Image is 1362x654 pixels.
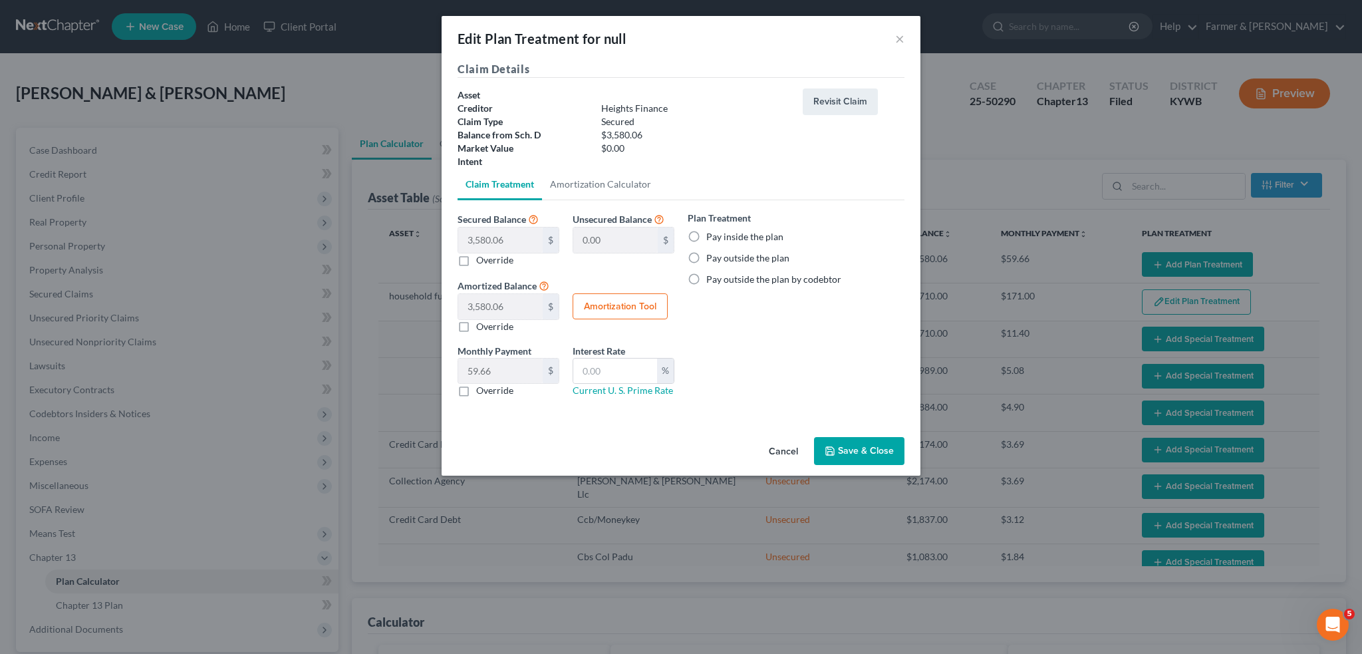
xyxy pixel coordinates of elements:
label: Plan Treatment [688,211,751,225]
div: Market Value [451,142,595,155]
span: 5 [1344,609,1355,619]
span: Amortized Balance [458,280,537,291]
div: Creditor [451,102,595,115]
label: Pay outside the plan [706,251,789,265]
iframe: Intercom live chat [1317,609,1349,641]
div: Edit Plan Treatment for null [458,29,626,48]
button: Save & Close [814,437,904,465]
span: Secured Balance [458,214,526,225]
div: Asset [451,88,595,102]
a: Amortization Calculator [542,168,659,200]
button: × [895,31,904,47]
div: Claim Type [451,115,595,128]
span: Unsecured Balance [573,214,652,225]
label: Monthly Payment [458,344,531,358]
button: Amortization Tool [573,293,668,320]
label: Override [476,320,513,333]
input: 0.00 [458,294,543,319]
div: Intent [451,155,595,168]
label: Override [476,384,513,397]
label: Override [476,253,513,267]
label: Interest Rate [573,344,625,358]
div: $ [543,228,559,253]
div: $3,580.06 [595,128,796,142]
div: $ [543,359,559,384]
div: $ [658,228,674,253]
div: Secured [595,115,796,128]
input: 0.00 [458,359,543,384]
button: Revisit Claim [803,88,878,115]
div: Balance from Sch. D [451,128,595,142]
a: Claim Treatment [458,168,542,200]
label: Pay outside the plan by codebtor [706,273,841,286]
h5: Claim Details [458,61,904,78]
button: Cancel [758,438,809,465]
div: Heights Finance [595,102,796,115]
input: 0.00 [573,228,658,253]
div: $ [543,294,559,319]
a: Current U. S. Prime Rate [573,385,673,396]
label: Pay inside the plan [706,230,783,244]
div: $0.00 [595,142,796,155]
input: 0.00 [458,228,543,253]
input: 0.00 [573,359,657,384]
div: % [657,359,674,384]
